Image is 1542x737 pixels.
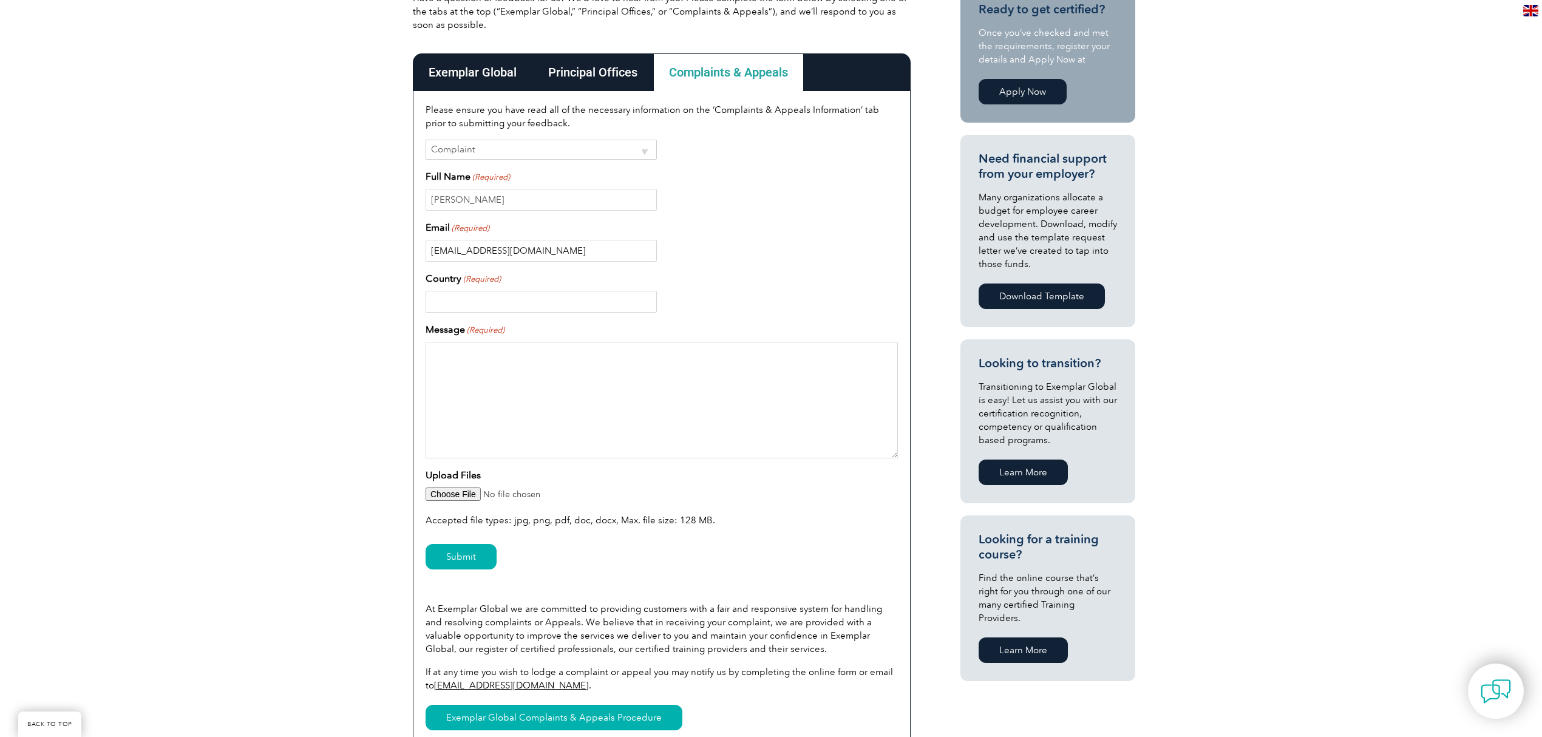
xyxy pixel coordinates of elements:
label: Full Name [426,169,510,184]
a: Apply Now [979,79,1067,104]
label: Message [426,322,504,337]
span: (Required) [466,324,505,336]
span: Accepted file types: jpg, png, pdf, doc, docx, Max. file size: 128 MB. [426,506,898,528]
span: (Required) [472,171,511,183]
label: Upload Files [426,468,481,483]
a: Download Template [979,284,1105,309]
a: Learn More [979,460,1068,485]
div: Principal Offices [532,53,653,91]
h3: Looking to transition? [979,356,1117,371]
div: Complaints & Appeals [653,53,804,91]
p: Once you’ve checked and met the requirements, register your details and Apply Now at [979,26,1117,66]
a: BACK TO TOP [18,712,81,737]
p: Many organizations allocate a budget for employee career development. Download, modify and use th... [979,191,1117,271]
h3: Looking for a training course? [979,532,1117,562]
img: en [1523,5,1538,16]
label: Email [426,220,489,235]
p: Find the online course that’s right for you through one of our many certified Training Providers. [979,571,1117,625]
img: contact-chat.png [1481,676,1511,707]
a: [EMAIL_ADDRESS][DOMAIN_NAME] [434,680,589,691]
p: Transitioning to Exemplar Global is easy! Let us assist you with our certification recognition, c... [979,380,1117,447]
h3: Need financial support from your employer? [979,151,1117,182]
h3: Ready to get certified? [979,2,1117,17]
a: Learn More [979,637,1068,663]
p: Please ensure you have read all of the necessary information on the ‘Complaints & Appeals Informa... [426,103,898,130]
label: Country [426,271,501,286]
input: Submit [426,544,497,569]
p: If at any time you wish to lodge a complaint or appeal you may notify us by completing the online... [426,665,898,692]
div: Exemplar Global [413,53,532,91]
span: (Required) [451,222,490,234]
a: Exemplar Global Complaints & Appeals Procedure [426,705,682,730]
span: (Required) [463,273,501,285]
